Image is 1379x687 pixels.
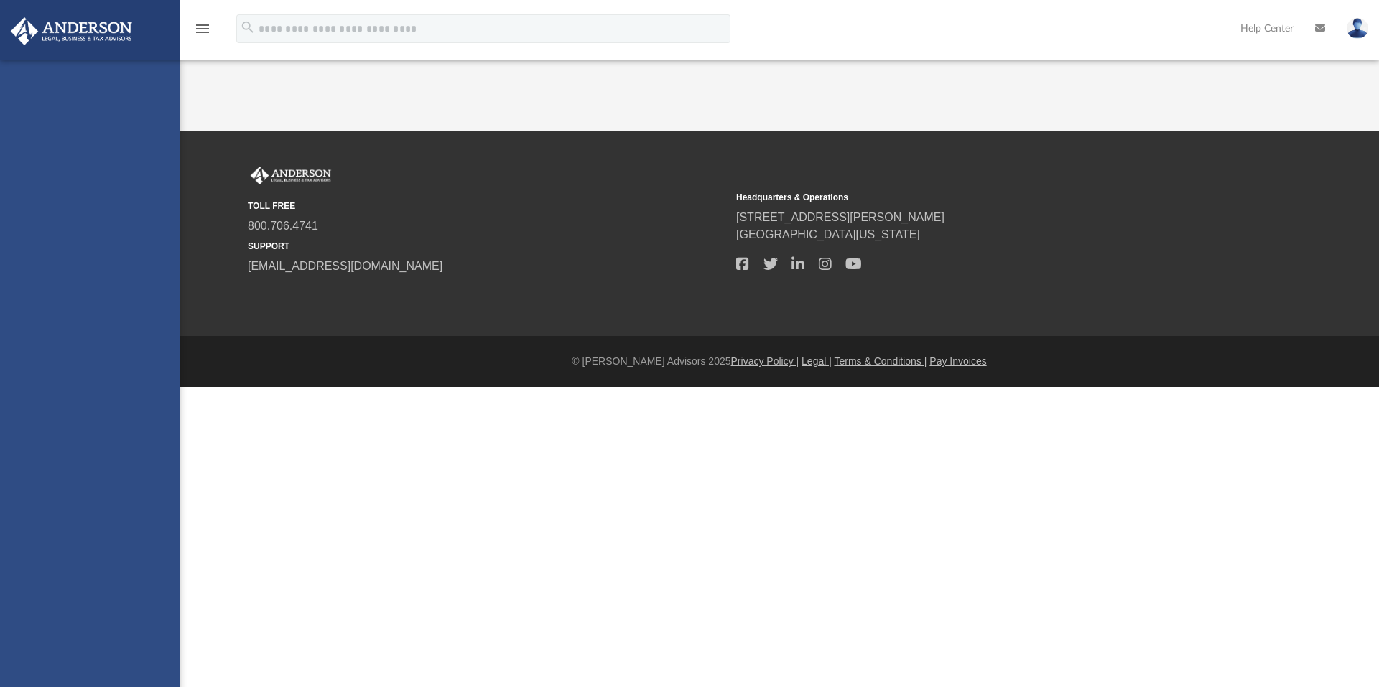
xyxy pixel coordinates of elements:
a: [EMAIL_ADDRESS][DOMAIN_NAME] [248,260,442,272]
i: menu [194,20,211,37]
a: 800.706.4741 [248,220,318,232]
small: Headquarters & Operations [736,191,1215,204]
img: Anderson Advisors Platinum Portal [6,17,136,45]
div: © [PERSON_NAME] Advisors 2025 [180,354,1379,369]
a: Privacy Policy | [731,355,799,367]
a: Pay Invoices [929,355,986,367]
a: Legal | [802,355,832,367]
small: TOLL FREE [248,200,726,212]
a: menu [194,27,211,37]
img: User Pic [1347,18,1368,39]
small: SUPPORT [248,240,726,253]
a: Terms & Conditions | [835,355,927,367]
a: [GEOGRAPHIC_DATA][US_STATE] [736,228,920,240]
i: search [240,19,256,35]
img: Anderson Advisors Platinum Portal [248,167,334,185]
a: [STREET_ADDRESS][PERSON_NAME] [736,211,944,223]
